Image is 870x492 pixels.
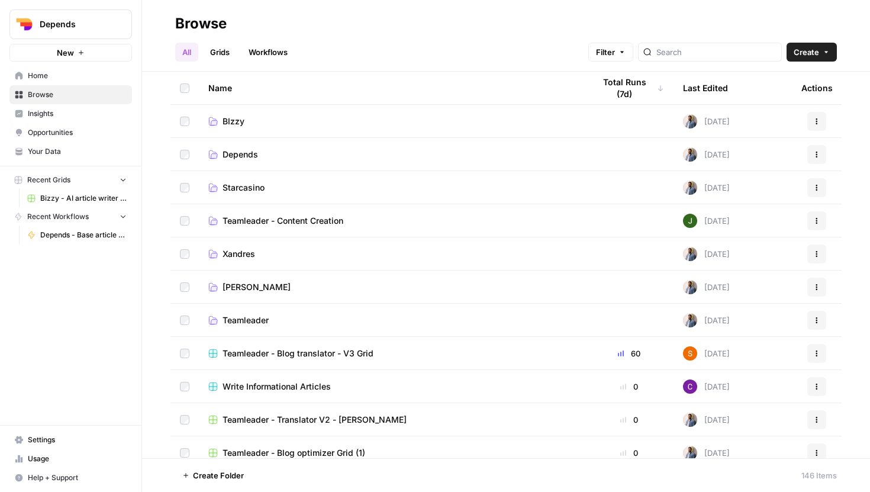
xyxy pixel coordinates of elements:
[594,348,664,359] div: 60
[683,181,730,195] div: [DATE]
[40,18,111,30] span: Depends
[683,214,697,228] img: ibvp2fn0xxp1avljsga1xqf48l9o
[28,89,127,100] span: Browse
[40,230,127,240] span: Depends - Base article writer
[223,281,291,293] span: [PERSON_NAME]
[22,189,132,208] a: Bizzy - AI article writer (from scratch)
[594,72,664,104] div: Total Runs (7d)
[801,470,837,481] div: 146 Items
[683,413,697,427] img: 542af2wjek5zirkck3dd1n2hljhm
[9,208,132,226] button: Recent Workflows
[683,280,730,294] div: [DATE]
[683,72,728,104] div: Last Edited
[203,43,237,62] a: Grids
[208,381,575,393] a: Write Informational Articles
[683,413,730,427] div: [DATE]
[588,43,633,62] button: Filter
[9,85,132,104] a: Browse
[683,346,697,361] img: y5w7aucoxux127fbokselpcfhhxb
[28,108,127,119] span: Insights
[9,123,132,142] a: Opportunities
[175,14,227,33] div: Browse
[208,115,575,127] a: BIzzy
[594,447,664,459] div: 0
[683,247,730,261] div: [DATE]
[223,149,258,160] span: Depends
[787,43,837,62] button: Create
[208,414,575,426] a: Teamleader - Translator V2 - [PERSON_NAME]
[683,313,730,327] div: [DATE]
[208,149,575,160] a: Depends
[27,175,70,185] span: Recent Grids
[683,114,697,128] img: 542af2wjek5zirkck3dd1n2hljhm
[683,380,697,394] img: pztarfhstn1c64xktqzc4g5rzd74
[223,414,407,426] span: Teamleader - Translator V2 - [PERSON_NAME]
[594,414,664,426] div: 0
[28,127,127,138] span: Opportunities
[794,46,819,58] span: Create
[208,248,575,260] a: Xandres
[193,470,244,481] span: Create Folder
[223,381,331,393] span: Write Informational Articles
[223,447,365,459] span: Teamleader - Blog optimizer Grid (1)
[683,147,697,162] img: 542af2wjek5zirkck3dd1n2hljhm
[9,142,132,161] a: Your Data
[223,215,343,227] span: Teamleader - Content Creation
[9,468,132,487] button: Help + Support
[175,43,198,62] a: All
[208,348,575,359] a: Teamleader - Blog translator - V3 Grid
[596,46,615,58] span: Filter
[683,181,697,195] img: 542af2wjek5zirkck3dd1n2hljhm
[208,281,575,293] a: [PERSON_NAME]
[683,147,730,162] div: [DATE]
[208,215,575,227] a: Teamleader - Content Creation
[801,72,833,104] div: Actions
[594,381,664,393] div: 0
[683,280,697,294] img: 542af2wjek5zirkck3dd1n2hljhm
[683,346,730,361] div: [DATE]
[656,46,776,58] input: Search
[683,446,697,460] img: 542af2wjek5zirkck3dd1n2hljhm
[683,247,697,261] img: 542af2wjek5zirkck3dd1n2hljhm
[683,313,697,327] img: 542af2wjek5zirkck3dd1n2hljhm
[28,435,127,445] span: Settings
[9,171,132,189] button: Recent Grids
[40,193,127,204] span: Bizzy - AI article writer (from scratch)
[9,104,132,123] a: Insights
[208,447,575,459] a: Teamleader - Blog optimizer Grid (1)
[683,214,730,228] div: [DATE]
[223,248,255,260] span: Xandres
[28,454,127,464] span: Usage
[14,14,35,35] img: Depends Logo
[28,70,127,81] span: Home
[28,472,127,483] span: Help + Support
[683,114,730,128] div: [DATE]
[683,446,730,460] div: [DATE]
[223,348,373,359] span: Teamleader - Blog translator - V3 Grid
[9,430,132,449] a: Settings
[175,466,251,485] button: Create Folder
[9,44,132,62] button: New
[22,226,132,245] a: Depends - Base article writer
[208,72,575,104] div: Name
[223,115,244,127] span: BIzzy
[241,43,295,62] a: Workflows
[9,449,132,468] a: Usage
[27,211,89,222] span: Recent Workflows
[208,182,575,194] a: Starcasino
[223,182,265,194] span: Starcasino
[223,314,269,326] span: Teamleader
[57,47,74,59] span: New
[683,380,730,394] div: [DATE]
[9,66,132,85] a: Home
[208,314,575,326] a: Teamleader
[28,146,127,157] span: Your Data
[9,9,132,39] button: Workspace: Depends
